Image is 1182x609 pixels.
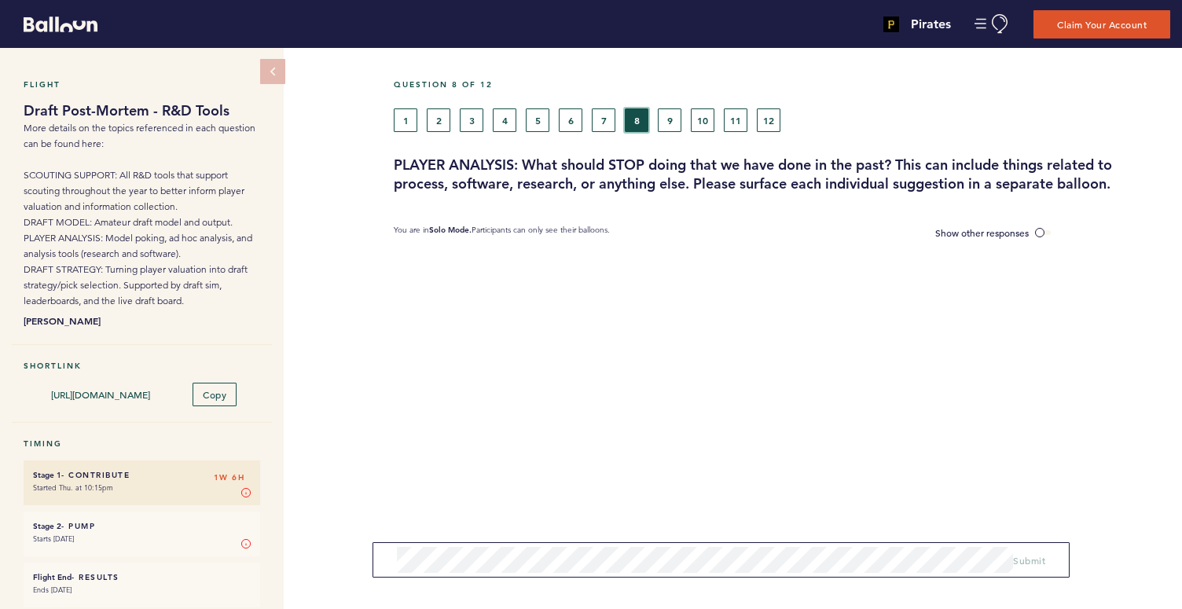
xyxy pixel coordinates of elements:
[24,438,260,449] h5: Timing
[757,108,780,132] button: 12
[1013,552,1045,568] button: Submit
[24,79,260,90] h5: Flight
[33,482,113,493] time: Started Thu. at 10:15pm
[33,521,61,531] small: Stage 2
[24,313,260,328] b: [PERSON_NAME]
[214,470,245,486] span: 1W 6H
[193,383,237,406] button: Copy
[394,225,610,241] p: You are in Participants can only see their balloons.
[493,108,516,132] button: 4
[460,108,483,132] button: 3
[427,108,450,132] button: 2
[559,108,582,132] button: 6
[394,108,417,132] button: 1
[394,79,1170,90] h5: Question 8 of 12
[935,226,1029,239] span: Show other responses
[658,108,681,132] button: 9
[1013,554,1045,567] span: Submit
[1033,10,1170,39] button: Claim Your Account
[691,108,714,132] button: 10
[33,521,251,531] h6: - Pump
[24,122,255,306] span: More details on the topics referenced in each question can be found here: SCOUTING SUPPORT: All R...
[911,15,951,34] h4: Pirates
[592,108,615,132] button: 7
[24,17,97,32] svg: Balloon
[24,361,260,371] h5: Shortlink
[724,108,747,132] button: 11
[33,585,72,595] time: Ends [DATE]
[203,388,226,401] span: Copy
[33,572,251,582] h6: - Results
[33,572,72,582] small: Flight End
[526,108,549,132] button: 5
[625,108,648,132] button: 8
[975,14,1010,34] button: Manage Account
[33,470,61,480] small: Stage 1
[24,101,260,120] h1: Draft Post-Mortem - R&D Tools
[12,16,97,32] a: Balloon
[429,225,472,235] b: Solo Mode.
[394,156,1170,193] h3: PLAYER ANALYSIS: What should STOP doing that we have done in the past? This can include things re...
[33,470,251,480] h6: - Contribute
[33,534,74,544] time: Starts [DATE]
